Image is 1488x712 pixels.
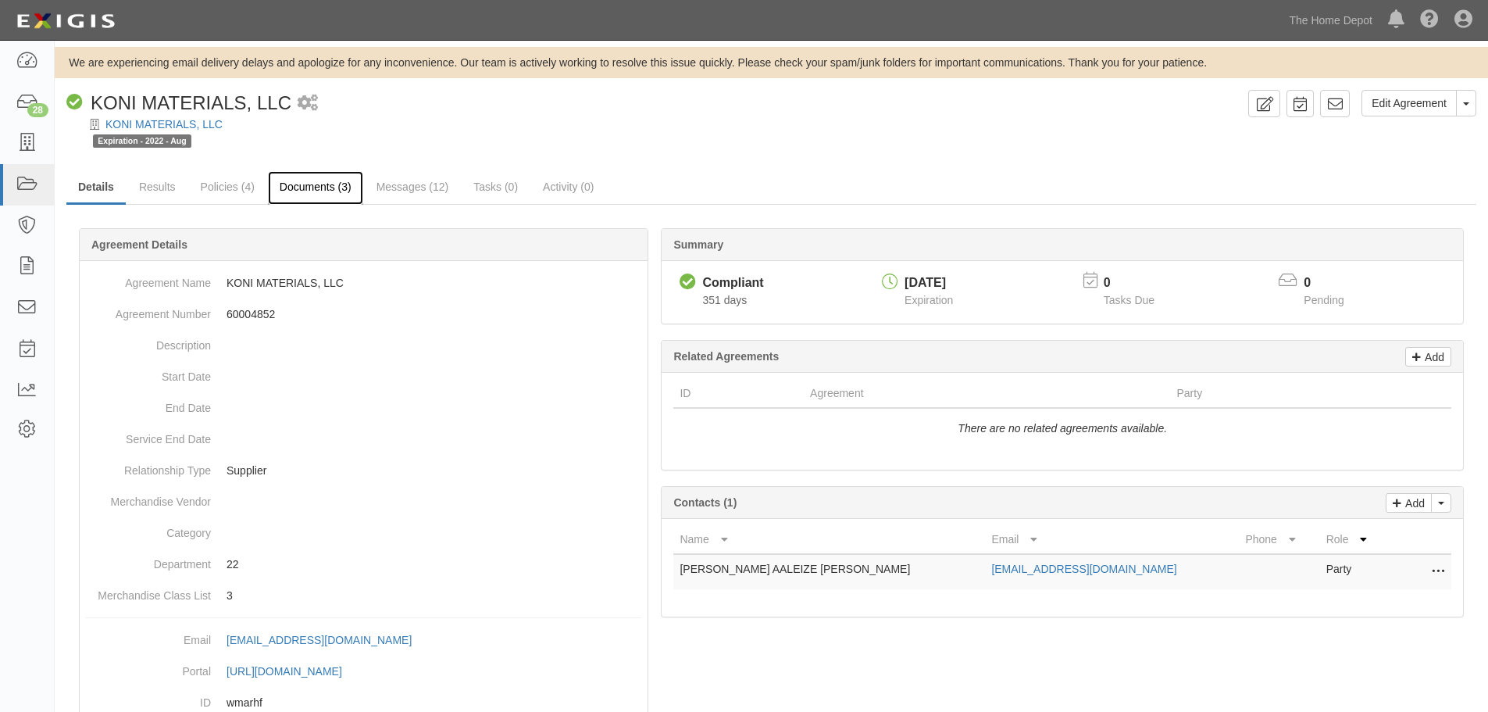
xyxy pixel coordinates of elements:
i: Help Center - Complianz [1420,11,1439,30]
a: Documents (3) [268,171,363,205]
dt: Agreement Number [86,299,211,322]
div: Compliant [702,274,763,292]
span: Since 09/10/2024 [702,294,747,306]
a: [EMAIL_ADDRESS][DOMAIN_NAME] [991,563,1176,575]
i: Compliant [66,95,83,111]
td: [PERSON_NAME] AALEIZE [PERSON_NAME] [673,554,985,589]
p: 0 [1304,274,1363,292]
dt: Service End Date [86,424,211,447]
a: [EMAIL_ADDRESS][DOMAIN_NAME] [227,634,429,646]
p: 0 [1104,274,1174,292]
span: KONI MATERIALS, LLC [91,92,291,113]
div: We are experiencing email delivery delays and apologize for any inconvenience. Our team is active... [55,55,1488,70]
a: Results [127,171,187,202]
div: [EMAIL_ADDRESS][DOMAIN_NAME] [227,632,412,648]
td: Party [1320,554,1389,589]
dt: Merchandise Vendor [86,486,211,510]
a: Add [1386,493,1432,513]
p: Add [1401,494,1425,512]
b: Related Agreements [673,350,779,363]
a: KONI MATERIALS, LLC [105,118,223,131]
a: Add [1405,347,1451,367]
th: ID [673,379,804,408]
span: Expiration [905,294,953,306]
a: [URL][DOMAIN_NAME] [227,665,359,678]
b: Contacts (1) [673,496,737,509]
dt: Department [86,549,211,572]
th: Name [673,525,985,554]
i: 1 scheduled workflow [298,95,318,112]
th: Role [1320,525,1389,554]
a: Activity (0) [531,171,605,202]
img: logo-5460c22ac91f19d4615b14bd174203de0afe785f0fc80cf4dbbc73dc1793850b.png [12,7,120,35]
dt: ID [86,687,211,710]
a: Messages (12) [365,171,461,202]
p: 22 [227,556,641,572]
span: Expiration - 2022 - Aug [93,134,191,148]
th: Agreement [804,379,1170,408]
dt: Start Date [86,361,211,385]
i: There are no related agreements available. [958,422,1167,435]
th: Party [1170,379,1382,408]
a: Policies (4) [189,171,266,202]
dt: Email [86,624,211,648]
dt: Merchandise Class List [86,580,211,603]
dt: Portal [86,656,211,679]
b: Summary [673,238,723,251]
th: Phone [1239,525,1319,554]
span: Tasks Due [1104,294,1154,306]
p: Add [1421,348,1444,366]
dd: 60004852 [86,299,641,330]
dt: Description [86,330,211,353]
dd: KONI MATERIALS, LLC [86,267,641,299]
dt: Category [86,517,211,541]
a: Details [66,171,126,205]
i: Compliant [680,274,696,291]
a: The Home Depot [1281,5,1380,36]
a: Edit Agreement [1361,90,1457,116]
dd: Supplier [86,455,641,486]
div: [DATE] [905,274,953,292]
span: Pending [1304,294,1343,306]
p: 3 [227,588,641,603]
div: 28 [27,103,48,117]
dt: Relationship Type [86,455,211,478]
div: KONI MATERIALS, LLC [66,90,291,116]
th: Email [985,525,1239,554]
b: Agreement Details [91,238,187,251]
dt: Agreement Name [86,267,211,291]
a: Tasks (0) [462,171,530,202]
dt: End Date [86,392,211,416]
